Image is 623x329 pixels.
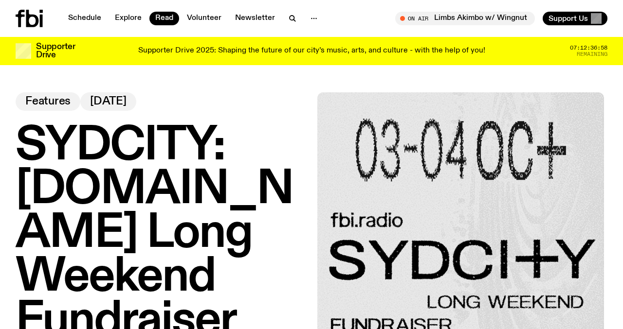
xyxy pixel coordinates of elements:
[570,45,607,51] span: 07:12:36:58
[181,12,227,25] a: Volunteer
[90,96,127,107] span: [DATE]
[577,52,607,57] span: Remaining
[138,47,485,55] p: Supporter Drive 2025: Shaping the future of our city’s music, arts, and culture - with the help o...
[549,14,588,23] span: Support Us
[543,12,607,25] button: Support Us
[229,12,281,25] a: Newsletter
[25,96,71,107] span: Features
[62,12,107,25] a: Schedule
[395,12,535,25] button: On AirLimbs Akimbo w/ Wingnut
[36,43,75,59] h3: Supporter Drive
[109,12,147,25] a: Explore
[149,12,179,25] a: Read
